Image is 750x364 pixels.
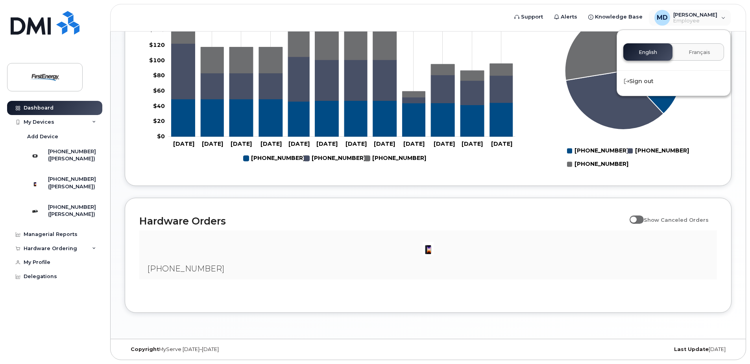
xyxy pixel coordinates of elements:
span: Alerts [561,13,577,21]
tspan: [DATE] [434,141,455,148]
div: Sign out [617,74,730,89]
tspan: [DATE] [202,141,223,148]
tspan: [DATE] [462,141,483,148]
a: Knowledge Base [583,9,648,25]
tspan: $20 [153,118,165,125]
strong: Copyright [131,346,159,352]
g: 330-612-7047 [244,152,305,165]
tspan: [DATE] [345,141,367,148]
tspan: [DATE] [403,141,425,148]
g: 330-592-8566 [365,152,426,165]
tspan: $0 [157,133,165,140]
a: Support [509,9,549,25]
g: Legend [244,152,426,165]
a: Alerts [549,9,583,25]
tspan: [DATE] [288,141,310,148]
tspan: $60 [153,87,165,95]
span: MD [657,13,668,22]
tspan: [DATE] [491,141,512,148]
div: Morrison, Donald P. [649,10,731,26]
tspan: [DATE] [173,141,194,148]
tspan: $140 [149,26,165,33]
img: image20231002-3703462-1angbar.jpeg [420,241,436,256]
tspan: [DATE] [231,141,252,148]
tspan: $120 [149,42,165,49]
tspan: [DATE] [374,141,395,148]
span: Employee [673,18,717,24]
g: 330-612-7047 [171,99,512,137]
input: Show Canceled Orders [630,212,636,219]
g: 330-805-8178 [304,152,366,165]
h2: Hardware Orders [139,215,626,227]
tspan: $40 [153,102,165,110]
span: Knowledge Base [595,13,643,21]
g: Series [565,13,682,130]
tspan: $100 [149,57,165,64]
div: [DATE] [529,346,732,353]
span: [PHONE_NUMBER] [147,264,224,273]
g: 330-805-8178 [171,44,512,105]
tspan: $80 [153,72,165,79]
tspan: [DATE] [316,141,338,148]
span: Support [521,13,543,21]
span: [PERSON_NAME] [673,11,717,18]
g: Legend [567,144,689,171]
iframe: Messenger Launcher [716,330,744,358]
div: MyServe [DATE]–[DATE] [125,346,327,353]
tspan: [DATE] [260,141,282,148]
strong: Last Update [674,346,709,352]
span: Show Canceled Orders [644,217,709,223]
span: Français [689,49,710,56]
